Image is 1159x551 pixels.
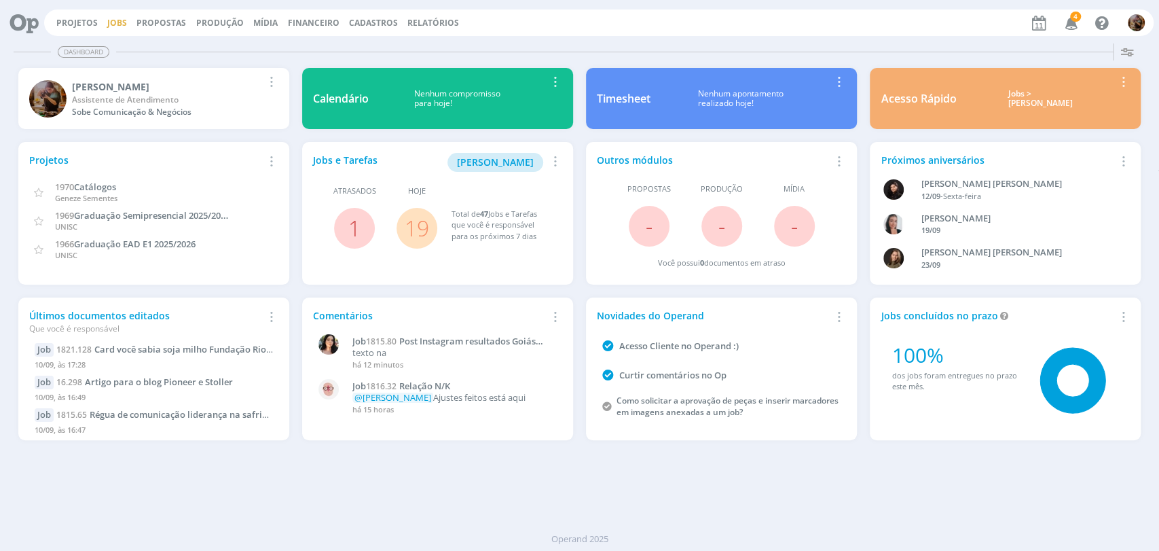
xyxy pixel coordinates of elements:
[132,18,190,29] button: Propostas
[881,308,1114,323] div: Jobs concluídos no prazo
[55,237,196,250] a: 1966Graduação EAD E1 2025/2026
[35,422,273,442] div: 10/09, às 16:47
[650,89,830,109] div: Nenhum apontamento realizado hoje!
[921,246,1112,260] div: Julia Agostine Abich
[352,348,555,359] p: texto na
[56,376,82,388] span: 16.298
[35,357,273,376] div: 10/09, às 17:28
[72,106,262,118] div: Sobe Comunicação & Negócios
[74,181,116,193] span: Catálogos
[921,225,940,235] span: 19/09
[29,80,67,118] img: A
[253,17,278,29] a: Mídia
[90,408,278,421] span: Régua de comunicação liderança na safrinha
[29,323,262,335] div: Que você é responsável
[74,209,230,221] span: Graduação Semipresencial 2025/2026
[94,343,293,355] span: Card você sabia soja milho Fundação Rio Verde
[29,308,262,335] div: Últimos documentos editados
[921,260,940,270] span: 23/09
[791,211,798,241] span: -
[366,380,397,392] span: 1816.32
[352,359,403,370] span: há 12 minutos
[56,17,98,29] a: Projetos
[943,191,981,201] span: Sexta-feira
[586,68,857,129] a: TimesheetNenhum apontamentorealizado hoje!
[56,344,92,355] span: 1821.128
[718,211,725,241] span: -
[345,18,402,29] button: Cadastros
[352,404,394,414] span: há 15 horas
[408,185,426,197] span: Hoje
[921,191,1112,202] div: -
[348,213,361,243] a: 1
[103,18,131,29] button: Jobs
[313,308,546,323] div: Comentários
[35,376,54,389] div: Job
[597,308,830,323] div: Novidades do Operand
[249,18,282,29] button: Mídia
[407,17,459,29] a: Relatórios
[196,17,244,29] a: Produção
[313,90,369,107] div: Calendário
[891,340,1021,370] div: 100%
[399,380,450,392] span: Relação N/K
[405,213,429,243] a: 19
[883,248,904,268] img: J
[921,212,1112,226] div: Caroline Fagundes Pieczarka
[56,408,278,421] a: 1815.65Régua de comunicação liderança na safrinha
[55,209,230,221] a: 1969Graduação Semipresencial 2025/2026
[313,153,546,172] div: Jobs e Tarefas
[881,153,1114,167] div: Próximos aniversários
[318,379,339,399] img: A
[369,89,546,109] div: Nenhum compromisso para hoje!
[55,193,117,203] span: Geneze Sementes
[597,90,650,107] div: Timesheet
[921,177,1112,191] div: Luana da Silva de Andrade
[966,89,1114,109] div: Jobs > [PERSON_NAME]
[72,79,262,94] div: Amanda Rodrigues
[1070,12,1081,22] span: 4
[784,183,805,195] span: Mídia
[35,343,54,357] div: Job
[921,191,940,201] span: 12/09
[333,185,376,197] span: Atrasados
[457,156,534,168] span: [PERSON_NAME]
[58,46,109,58] span: Dashboard
[447,153,543,172] button: [PERSON_NAME]
[56,343,293,355] a: 1821.128Card você sabia soja milho Fundação Rio Verde
[74,238,196,250] span: Graduação EAD E1 2025/2026
[85,376,233,388] span: Artigo para o blog Pioneer e Stoller
[597,153,830,167] div: Outros módulos
[352,335,536,358] span: Post Instagram resultados Goiás P3898
[352,393,555,404] p: Ajustes feitos está aqui
[55,209,74,221] span: 1969
[56,376,233,388] a: 16.298Artigo para o blog Pioneer e Stoller
[192,18,248,29] button: Produção
[35,408,54,422] div: Job
[1128,14,1145,31] img: A
[352,336,555,347] a: Job1815.80Post Instagram resultados Goiás P3898
[619,340,739,352] a: Acesso Cliente no Operand :)
[619,369,726,381] a: Curtir comentários no Op
[451,209,549,243] div: Total de Jobs e Tarefas que você é responsável para os próximos 7 dias
[35,389,273,409] div: 10/09, às 16:49
[52,18,102,29] button: Projetos
[55,238,74,250] span: 1966
[18,68,289,129] a: A[PERSON_NAME]Assistente de AtendimentoSobe Comunicação & Negócios
[883,214,904,234] img: C
[352,381,555,392] a: Job1816.32Relação N/K
[617,395,839,418] a: Como solicitar a aprovação de peças e inserir marcadores em imagens anexadas a um job?
[29,153,262,167] div: Projetos
[56,409,87,421] span: 1815.65
[288,17,339,29] a: Financeiro
[55,180,116,193] a: 1970Catálogos
[1127,11,1145,35] button: A
[318,334,339,355] img: T
[136,17,186,29] span: Propostas
[883,179,904,200] img: L
[366,336,397,347] span: 1815.80
[1056,11,1084,35] button: 4
[658,257,786,269] div: Você possui documentos em atraso
[701,183,743,195] span: Produção
[55,221,77,232] span: UNISC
